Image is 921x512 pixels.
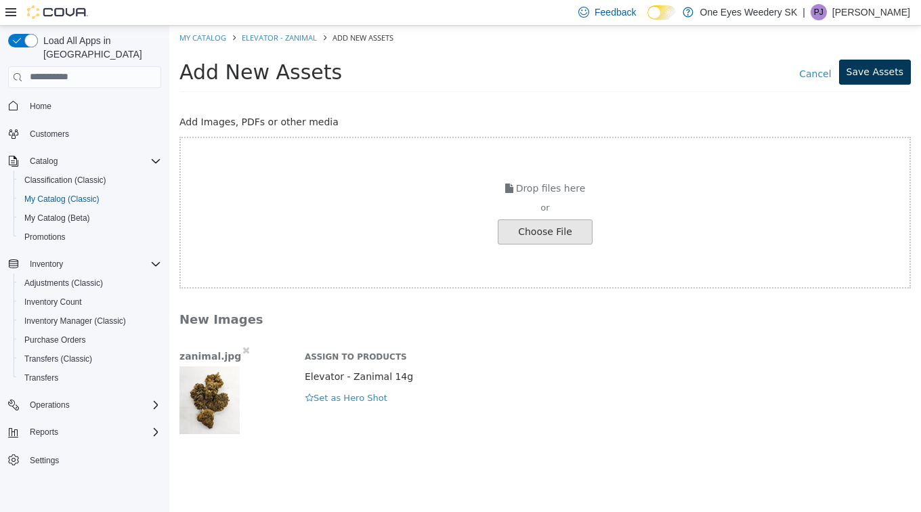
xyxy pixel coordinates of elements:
[12,175,740,189] div: or
[19,313,161,329] span: Inventory Manager (Classic)
[3,396,167,414] button: Operations
[30,400,70,410] span: Operations
[24,424,64,440] button: Reports
[14,228,167,247] button: Promotions
[24,153,161,169] span: Catalog
[24,372,58,383] span: Transfers
[19,172,112,188] a: Classification (Classic)
[10,286,672,301] h3: New Images
[24,194,100,205] span: My Catalog (Classic)
[14,293,167,312] button: Inventory Count
[19,210,161,226] span: My Catalog (Beta)
[24,316,126,326] span: Inventory Manager (Classic)
[19,210,95,226] a: My Catalog (Beta)
[24,278,103,289] span: Adjustments (Classic)
[10,89,742,104] p: Add Images, PDFs or other media
[24,354,92,364] span: Transfers (Classic)
[19,332,161,348] span: Purchase Orders
[24,256,161,272] span: Inventory
[19,294,87,310] a: Inventory Count
[3,124,167,144] button: Customers
[24,153,63,169] button: Catalog
[10,341,70,408] button: Preview
[3,96,167,116] button: Home
[14,209,167,228] button: My Catalog (Beta)
[30,427,58,438] span: Reports
[19,351,98,367] a: Transfers (Classic)
[14,349,167,368] button: Transfers (Classic)
[814,4,823,20] span: PJ
[14,190,167,209] button: My Catalog (Classic)
[24,397,161,413] span: Operations
[24,256,68,272] button: Inventory
[647,5,676,20] input: Dark Mode
[72,317,81,333] button: Remove asset
[19,313,131,329] a: Inventory Manager (Classic)
[19,172,161,188] span: Classification (Classic)
[14,171,167,190] button: Classification (Classic)
[24,424,161,440] span: Reports
[670,34,742,59] button: Save Assets
[10,341,70,408] img: zanimal.jpg
[622,36,669,56] a: Cancel
[135,344,742,358] p: Elevator - Zanimal 14g
[27,5,88,19] img: Cova
[802,4,805,20] p: |
[24,126,74,142] a: Customers
[30,101,51,112] span: Home
[72,7,148,17] a: Elevator - Zanimal
[24,397,75,413] button: Operations
[700,4,798,20] p: One Eyes Weedery SK
[24,232,66,242] span: Promotions
[24,213,90,223] span: My Catalog (Beta)
[38,34,161,61] span: Load All Apps in [GEOGRAPHIC_DATA]
[832,4,910,20] p: [PERSON_NAME]
[19,275,108,291] a: Adjustments (Classic)
[24,98,57,114] a: Home
[19,229,71,245] a: Promotions
[10,7,57,17] a: My Catalog
[24,125,161,142] span: Customers
[19,370,161,386] span: Transfers
[595,5,636,19] span: Feedback
[30,455,59,466] span: Settings
[163,7,224,17] span: Add New Assets
[135,326,742,337] h6: Assign to Products
[328,194,423,219] div: Choose File
[19,275,161,291] span: Adjustments (Classic)
[3,450,167,469] button: Settings
[19,332,91,348] a: Purchase Orders
[24,335,86,345] span: Purchase Orders
[14,312,167,330] button: Inventory Manager (Classic)
[14,368,167,387] button: Transfers
[24,452,64,469] a: Settings
[3,423,167,442] button: Reports
[30,259,63,270] span: Inventory
[19,191,105,207] a: My Catalog (Classic)
[14,330,167,349] button: Purchase Orders
[19,370,64,386] a: Transfers
[24,451,161,468] span: Settings
[24,98,161,114] span: Home
[30,156,58,167] span: Catalog
[10,324,72,337] span: zanimal.jpg
[19,351,161,367] span: Transfers (Classic)
[19,229,161,245] span: Promotions
[14,274,167,293] button: Adjustments (Classic)
[12,155,740,171] p: Drop files here
[10,35,173,58] span: Add New Assets
[24,175,106,186] span: Classification (Classic)
[19,294,161,310] span: Inventory Count
[811,4,827,20] div: Piper Johnson
[135,365,219,380] button: Set as Hero Shot
[30,129,69,140] span: Customers
[19,191,161,207] span: My Catalog (Classic)
[8,91,161,505] nav: Complex example
[24,297,82,307] span: Inventory Count
[3,152,167,171] button: Catalog
[3,255,167,274] button: Inventory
